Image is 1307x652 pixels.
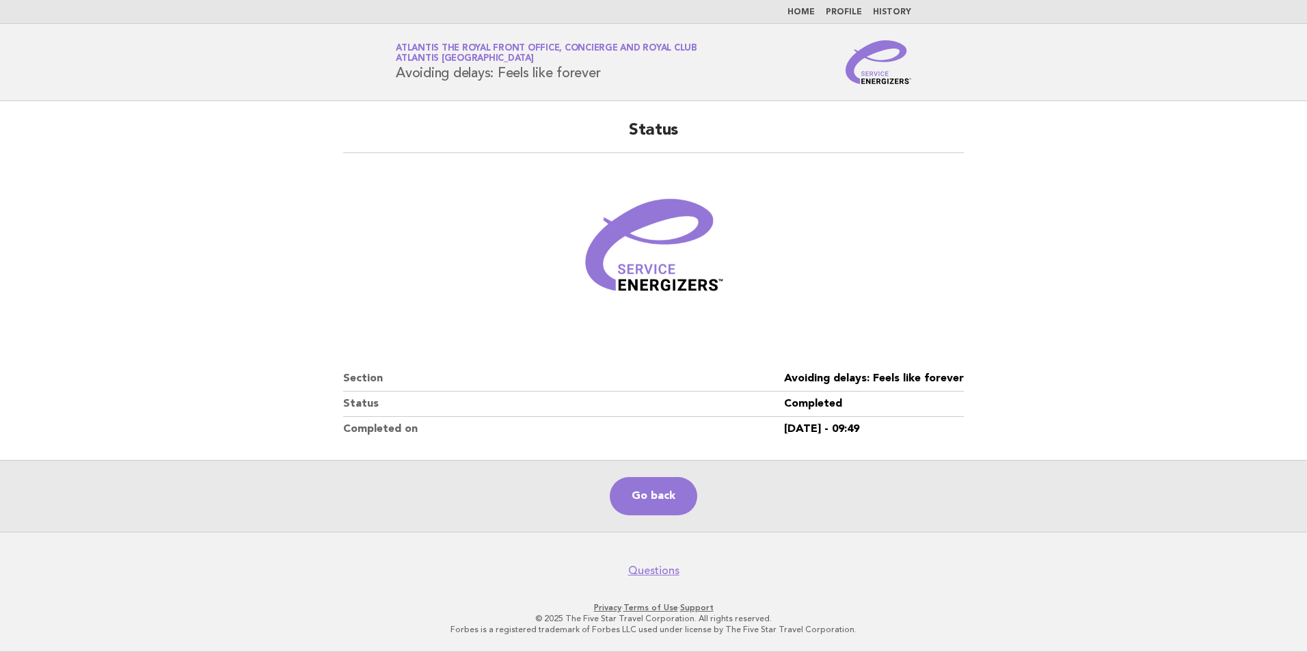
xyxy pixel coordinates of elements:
p: Forbes is a registered trademark of Forbes LLC used under license by The Five Star Travel Corpora... [235,624,1072,635]
img: Verified [571,169,736,334]
p: © 2025 The Five Star Travel Corporation. All rights reserved. [235,613,1072,624]
a: Home [787,8,815,16]
dd: Completed [784,392,964,417]
a: Privacy [594,603,621,612]
dt: Completed on [343,417,784,442]
dt: Status [343,392,784,417]
span: Atlantis [GEOGRAPHIC_DATA] [396,55,534,64]
p: · · [235,602,1072,613]
a: Questions [628,564,679,578]
a: Atlantis The Royal Front Office, Concierge and Royal ClubAtlantis [GEOGRAPHIC_DATA] [396,44,697,63]
a: History [873,8,911,16]
dd: Avoiding delays: Feels like forever [784,366,964,392]
a: Terms of Use [623,603,678,612]
img: Service Energizers [846,40,911,84]
h2: Status [343,120,964,153]
a: Go back [610,477,697,515]
a: Support [680,603,714,612]
a: Profile [826,8,862,16]
dd: [DATE] - 09:49 [784,417,964,442]
h1: Avoiding delays: Feels like forever [396,44,697,80]
dt: Section [343,366,784,392]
